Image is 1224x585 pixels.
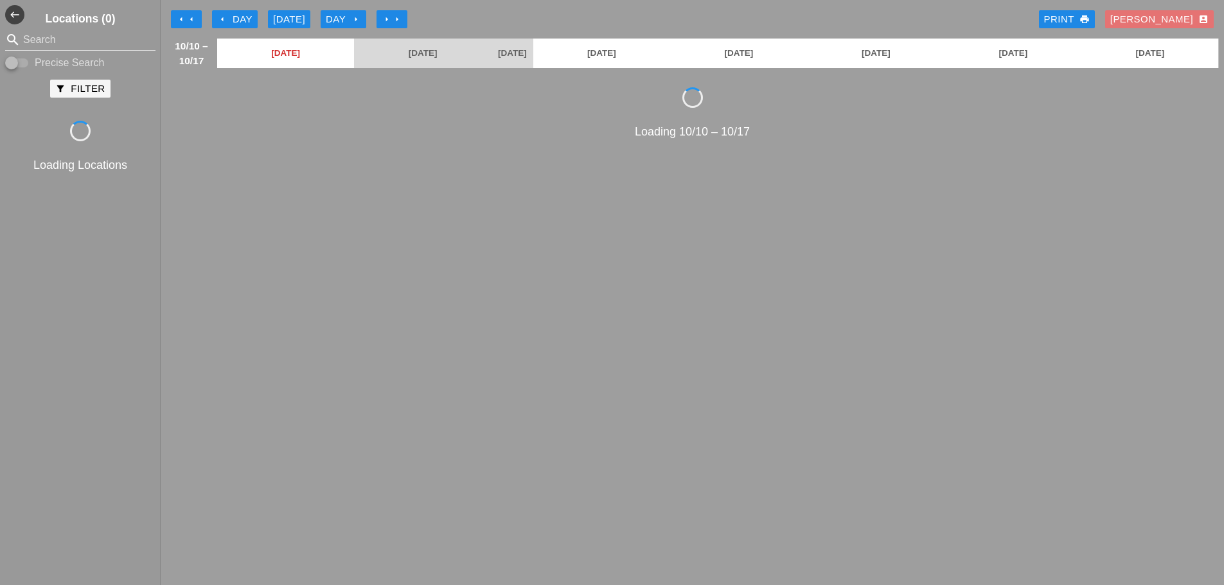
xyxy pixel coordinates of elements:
a: Print [1039,10,1095,28]
div: Filter [55,82,105,96]
a: [DATE] [670,39,807,68]
a: [DATE] [217,39,354,68]
div: Enable Precise search to match search terms exactly. [5,55,155,71]
button: Day [321,10,366,28]
button: Move Ahead 1 Week [377,10,407,28]
div: [PERSON_NAME] [1110,12,1209,27]
i: search [5,32,21,48]
input: Search [23,30,137,50]
i: account_box [1198,14,1209,24]
a: [DATE] [1082,39,1218,68]
i: west [5,5,24,24]
a: [DATE] [808,39,945,68]
a: [DATE] [533,39,670,68]
i: arrow_left [176,14,186,24]
i: arrow_right [382,14,392,24]
i: arrow_right [351,14,361,24]
button: [PERSON_NAME] [1105,10,1214,28]
div: Loading Locations [3,157,158,174]
i: arrow_left [186,14,197,24]
div: Day [326,12,361,27]
a: [DATE] [354,39,491,68]
span: 10/10 – 10/17 [172,39,211,68]
i: print [1079,14,1090,24]
div: Day [217,12,253,27]
i: filter_alt [55,83,66,94]
button: Day [212,10,258,28]
button: Shrink Sidebar [5,5,24,24]
i: arrow_left [217,14,227,24]
a: [DATE] [492,39,533,68]
div: Print [1044,12,1090,27]
button: Move Back 1 Week [171,10,202,28]
label: Precise Search [35,57,105,69]
div: [DATE] [273,12,305,27]
a: [DATE] [945,39,1081,68]
div: Loading 10/10 – 10/17 [166,123,1219,141]
i: arrow_right [392,14,402,24]
button: [DATE] [268,10,310,28]
button: Filter [50,80,110,98]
